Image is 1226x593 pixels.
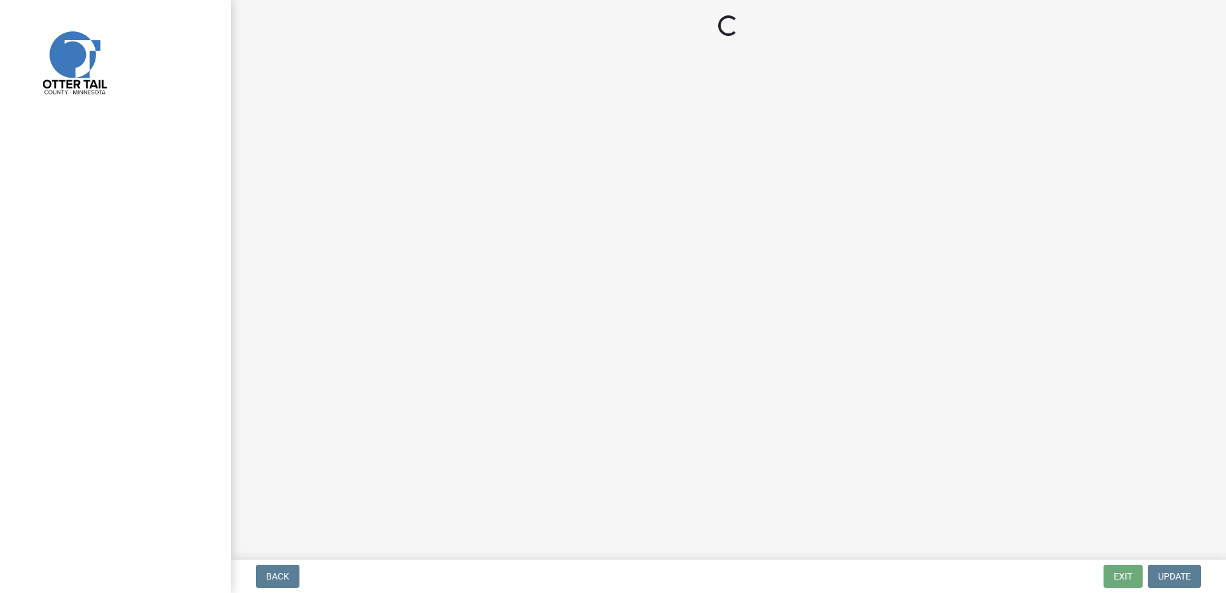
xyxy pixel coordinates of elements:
[1148,565,1201,588] button: Update
[1158,571,1191,581] span: Update
[256,565,299,588] button: Back
[26,13,122,110] img: Otter Tail County, Minnesota
[266,571,289,581] span: Back
[1104,565,1143,588] button: Exit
